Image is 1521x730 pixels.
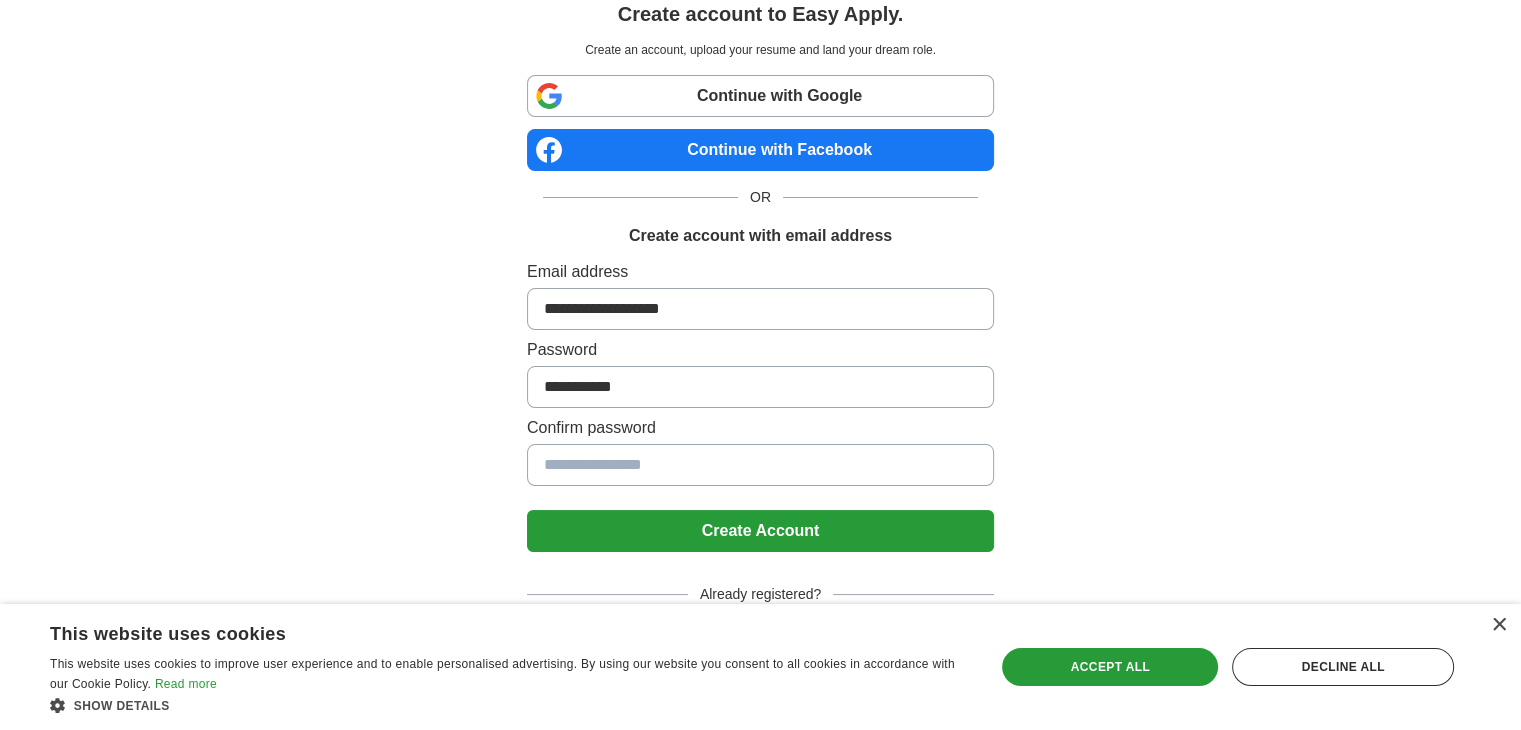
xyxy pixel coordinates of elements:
a: Read more, opens a new window [155,677,217,691]
label: Confirm password [527,416,994,440]
span: Already registered? [688,584,833,605]
label: Password [527,338,994,362]
div: Accept all [1002,648,1218,686]
span: Show details [74,699,170,713]
div: This website uses cookies [50,616,917,646]
div: Close [1491,618,1506,633]
div: Decline all [1232,648,1454,686]
p: Create an account, upload your resume and land your dream role. [531,41,990,59]
a: Continue with Google [527,75,994,117]
div: Show details [50,695,967,715]
h1: Create account with email address [629,224,892,248]
label: Email address [527,260,994,284]
span: This website uses cookies to improve user experience and to enable personalised advertising. By u... [50,657,955,691]
button: Create Account [527,510,994,552]
a: Continue with Facebook [527,129,994,171]
span: OR [738,187,783,208]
